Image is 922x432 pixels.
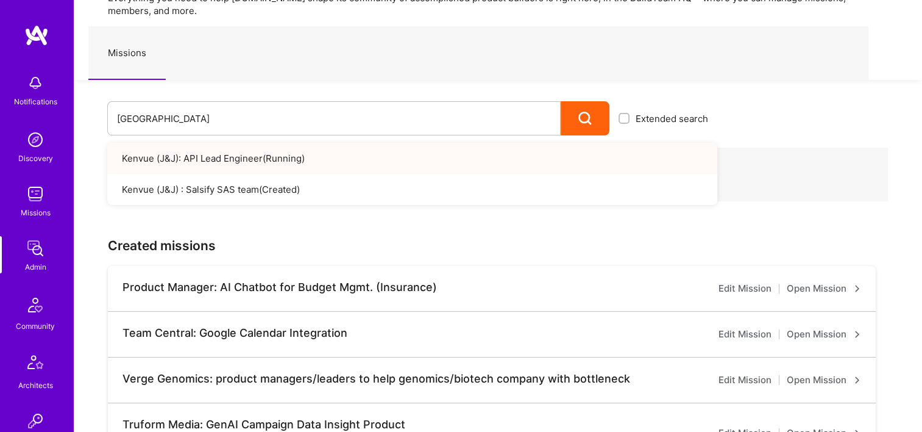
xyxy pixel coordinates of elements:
a: Kenvue (J&J) : Salsify SAS team(Created) [107,174,717,205]
a: Missions [88,27,166,80]
i: icon ArrowRight [854,331,861,338]
div: Community [16,320,55,333]
img: logo [24,24,49,46]
a: Kenvue (J&J): API Lead Engineer(Running) [107,143,717,174]
img: discovery [23,128,48,152]
i: icon Search [578,112,592,126]
h3: Created missions [108,238,888,253]
div: Missions [21,206,51,219]
img: Community [21,290,50,320]
img: bell [23,71,48,95]
i: icon ArrowRight [854,376,861,384]
i: icon ArrowRight [854,285,861,292]
a: Open Mission [787,281,861,296]
div: Discovery [18,152,53,165]
img: Architects [21,350,50,379]
a: Edit Mission [718,327,771,342]
a: Open Mission [787,327,861,342]
div: Notifications [14,95,57,108]
a: Edit Mission [718,373,771,387]
span: Extended search [636,112,708,125]
a: Open Mission [787,373,861,387]
div: Verge Genomics: product managers/leaders to help genomics/biotech company with bottleneck [122,372,630,386]
div: Truform Media: GenAI Campaign Data Insight Product [122,418,405,431]
div: Admin [25,261,46,273]
img: admin teamwork [23,236,48,261]
input: What type of mission are you looking for? [117,103,551,134]
a: Edit Mission [718,281,771,296]
div: Product Manager: AI Chatbot for Budget Mgmt. (Insurance) [122,281,437,294]
div: Architects [18,379,53,392]
img: teamwork [23,182,48,206]
div: Team Central: Google Calendar Integration [122,326,347,340]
